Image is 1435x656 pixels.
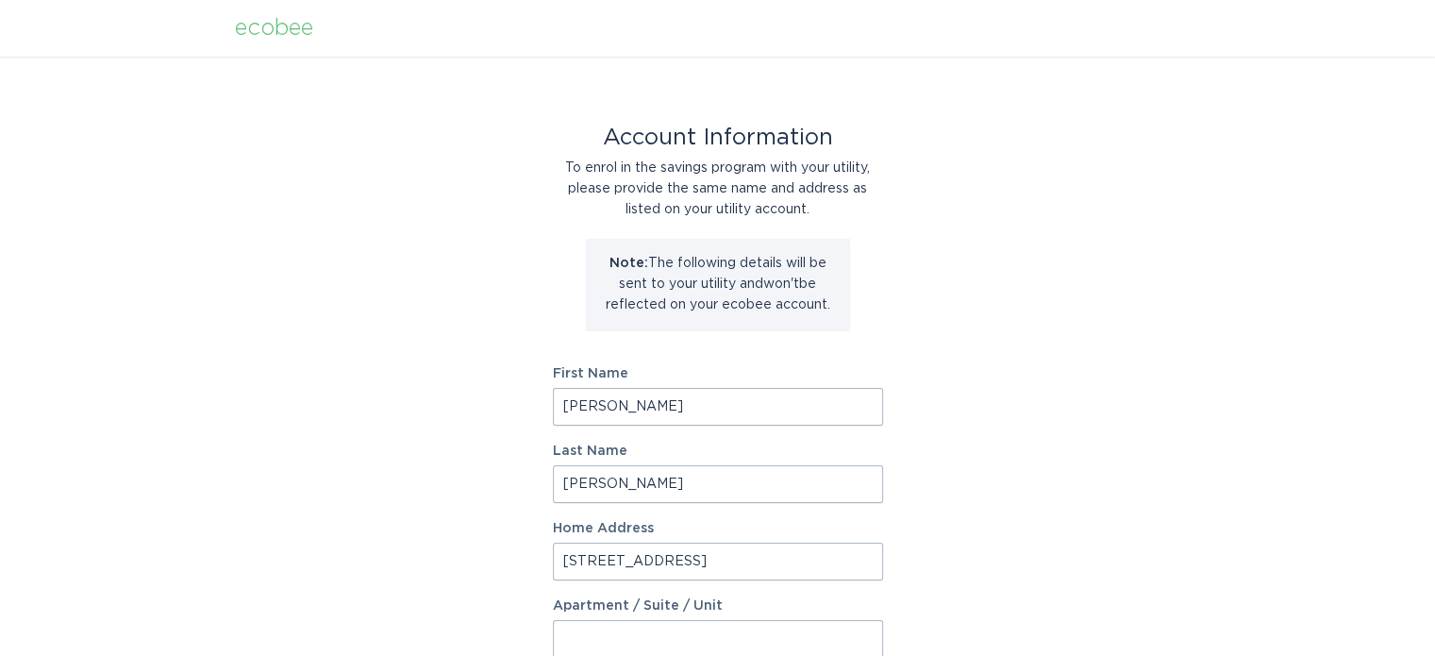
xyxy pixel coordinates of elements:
[609,257,648,270] strong: Note:
[600,253,836,315] p: The following details will be sent to your utility and won't be reflected on your ecobee account.
[553,445,883,458] label: Last Name
[553,599,883,613] label: Apartment / Suite / Unit
[553,367,883,380] label: First Name
[235,18,313,39] div: ecobee
[553,127,883,148] div: Account Information
[553,158,883,220] div: To enrol in the savings program with your utility, please provide the same name and address as li...
[553,522,883,535] label: Home Address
